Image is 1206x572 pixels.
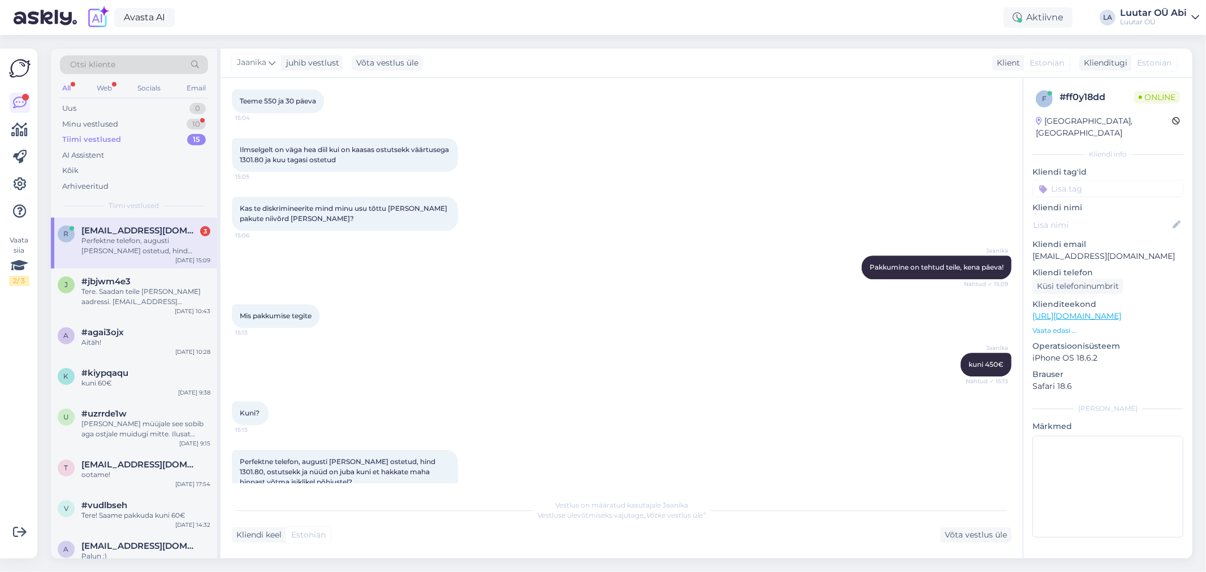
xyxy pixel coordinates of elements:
span: Jaanika [966,344,1008,352]
div: 3 [200,226,210,236]
span: Pakkumine on tehtud teile, kena päeva! [870,263,1004,271]
span: Nähtud ✓ 15:09 [964,280,1008,288]
div: Kliendi info [1032,149,1183,159]
span: #uzrrde1w [81,409,127,419]
div: juhib vestlust [282,57,339,69]
div: [DATE] 15:09 [175,256,210,265]
span: a [64,545,69,553]
div: Kõik [62,165,79,176]
input: Lisa tag [1032,180,1183,197]
span: a [64,331,69,340]
span: v [64,504,68,513]
div: [DATE] 17:54 [175,480,210,488]
span: aleksei118@mail.ru [81,541,199,551]
div: [DATE] 9:15 [179,439,210,448]
div: [PERSON_NAME] [1032,404,1183,414]
img: explore-ai [86,6,110,29]
div: Vaata siia [9,235,29,286]
div: Tere! Saame pakkuda kuni 60€ [81,510,210,521]
div: [PERSON_NAME] müüjale see sobib aga ostjale muidugi mitte. Ilusat päeva! [81,419,210,439]
span: Nähtud ✓ 15:13 [966,377,1008,385]
p: [EMAIL_ADDRESS][DOMAIN_NAME] [1032,250,1183,262]
div: # ff0y18dd [1060,90,1134,104]
div: Web [94,81,114,96]
span: 15:04 [235,114,278,122]
p: Vaata edasi ... [1032,326,1183,336]
div: Palun :) [81,551,210,561]
span: 15:13 [235,426,278,434]
div: Klient [992,57,1020,69]
div: Luutar OÜ Abi [1120,8,1187,18]
div: 2 / 3 [9,276,29,286]
span: u [63,413,69,421]
span: Estonian [1137,57,1172,69]
span: #agai3ojx [81,327,124,337]
span: Jaanika [237,57,266,69]
div: Minu vestlused [62,119,118,130]
span: Jaanika [966,246,1008,255]
p: Kliendi nimi [1032,202,1183,214]
div: LA [1100,10,1116,25]
span: Perfektne telefon, augusti [PERSON_NAME] ostetud, hind 1301.80, ostutsekk ja nüüd on juba kuni et... [240,457,437,486]
span: t [64,463,68,472]
div: Võta vestlus üle [352,55,423,71]
span: Kas te diskrimineerite mind minu usu tõttu [PERSON_NAME] pakute niivõrd [PERSON_NAME]? [240,204,449,223]
span: k [64,372,69,380]
span: 15:13 [235,328,278,337]
span: kuni 450€ [969,360,1004,369]
span: Kuni? [240,409,260,417]
div: Aitäh! [81,337,210,348]
span: talvitein@gmail.com [81,460,199,470]
a: Avasta AI [114,8,175,27]
span: Otsi kliente [70,59,115,71]
div: [DATE] 10:28 [175,348,210,356]
p: Operatsioonisüsteem [1032,340,1183,352]
div: Kliendi keel [232,529,282,541]
div: Luutar OÜ [1120,18,1187,27]
div: kuni 60€ [81,378,210,388]
span: Estonian [291,529,326,541]
p: Safari 18.6 [1032,380,1183,392]
div: Email [184,81,208,96]
div: 15 [187,134,206,145]
p: Brauser [1032,369,1183,380]
div: [DATE] 9:38 [178,388,210,397]
div: Perfektne telefon, augusti [PERSON_NAME] ostetud, hind 1301.80, ostutsekk ja nüüd on juba kuni et... [81,236,210,256]
div: Küsi telefoninumbrit [1032,279,1123,294]
p: Kliendi email [1032,239,1183,250]
p: Märkmed [1032,421,1183,432]
span: 15:06 [235,231,278,240]
div: [GEOGRAPHIC_DATA], [GEOGRAPHIC_DATA] [1036,115,1172,139]
span: #kiypqaqu [81,368,128,378]
div: AI Assistent [62,150,104,161]
div: 10 [187,119,206,130]
span: #jbjwm4e3 [81,276,131,287]
span: #vudlbseh [81,500,127,510]
div: Arhiveeritud [62,181,109,192]
div: [DATE] 14:32 [175,521,210,529]
div: All [60,81,73,96]
span: 15:05 [235,172,278,181]
img: Askly Logo [9,58,31,79]
p: iPhone OS 18.6.2 [1032,352,1183,364]
span: Online [1134,91,1180,103]
span: raimivarik@gmail.com [81,226,199,236]
p: Klienditeekond [1032,298,1183,310]
a: [URL][DOMAIN_NAME] [1032,311,1121,321]
div: Aktiivne [1004,7,1073,28]
span: Vestluse ülevõtmiseks vajutage [538,511,706,519]
span: Ilmselgelt on väga hea diil kui on kaasas ostutsekk väärtusega 1301.80 ja kuu tagasi ostetud [240,145,451,164]
div: ootame! [81,470,210,480]
p: Kliendi telefon [1032,267,1183,279]
span: r [64,229,69,238]
input: Lisa nimi [1033,219,1170,231]
a: Luutar OÜ AbiLuutar OÜ [1120,8,1199,27]
span: Mis pakkumise tegite [240,311,312,320]
div: Võta vestlus üle [940,527,1012,543]
div: Uus [62,103,76,114]
span: Teeme 550 ja 30 päeva [240,97,316,105]
i: „Võtke vestlus üle” [643,511,706,519]
span: Estonian [1030,57,1064,69]
div: 0 [189,103,206,114]
span: j [64,280,68,289]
